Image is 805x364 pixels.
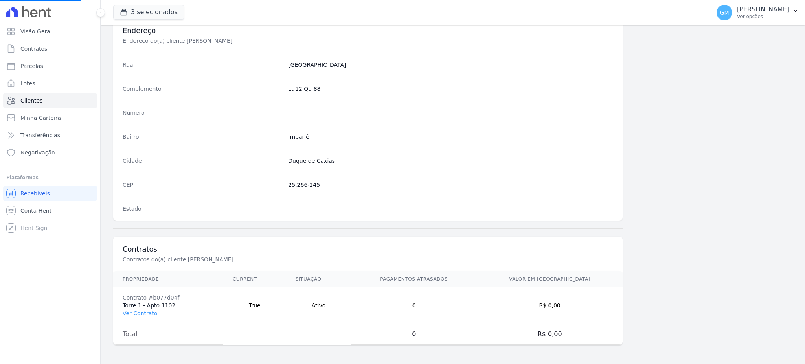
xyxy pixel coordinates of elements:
th: Propriedade [113,271,223,287]
td: 0 [351,287,477,324]
span: Negativação [20,149,55,156]
th: Pagamentos Atrasados [351,271,477,287]
td: Ativo [286,287,351,324]
dt: Complemento [123,85,282,93]
dd: [GEOGRAPHIC_DATA] [288,61,613,69]
dd: Duque de Caxias [288,157,613,165]
td: Total [113,324,223,345]
dd: Imbariê [288,133,613,141]
a: Transferências [3,127,97,143]
a: Minha Carteira [3,110,97,126]
a: Clientes [3,93,97,108]
dt: Número [123,109,282,117]
a: Lotes [3,75,97,91]
p: Endereço do(a) cliente [PERSON_NAME] [123,37,387,45]
td: True [223,287,286,324]
h3: Endereço [123,26,613,35]
a: Recebíveis [3,186,97,201]
a: Visão Geral [3,24,97,39]
a: Negativação [3,145,97,160]
h3: Contratos [123,245,613,254]
span: Conta Hent [20,207,51,215]
th: Current [223,271,286,287]
a: Contratos [3,41,97,57]
span: Minha Carteira [20,114,61,122]
span: Lotes [20,79,35,87]
div: Plataformas [6,173,94,182]
a: Conta Hent [3,203,97,219]
dt: Bairro [123,133,282,141]
p: Contratos do(a) cliente [PERSON_NAME] [123,256,387,263]
span: Recebíveis [20,189,50,197]
button: 3 selecionados [113,5,184,20]
div: Contrato #b077d04f [123,294,214,301]
span: Visão Geral [20,28,52,35]
td: R$ 0,00 [477,324,623,345]
span: GM [720,10,729,15]
td: Torre 1 - Apto 1102 [113,287,223,324]
p: Ver opções [737,13,789,20]
a: Ver Contrato [123,310,157,316]
dd: 25.266-245 [288,181,613,189]
th: Situação [286,271,351,287]
a: Parcelas [3,58,97,74]
p: [PERSON_NAME] [737,6,789,13]
span: Transferências [20,131,60,139]
dt: Estado [123,205,282,213]
td: 0 [351,324,477,345]
span: Clientes [20,97,42,105]
td: R$ 0,00 [477,287,623,324]
th: Valor em [GEOGRAPHIC_DATA] [477,271,623,287]
dt: Rua [123,61,282,69]
dt: Cidade [123,157,282,165]
dt: CEP [123,181,282,189]
button: GM [PERSON_NAME] Ver opções [710,2,805,24]
span: Parcelas [20,62,43,70]
span: Contratos [20,45,47,53]
dd: Lt 12 Qd 88 [288,85,613,93]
